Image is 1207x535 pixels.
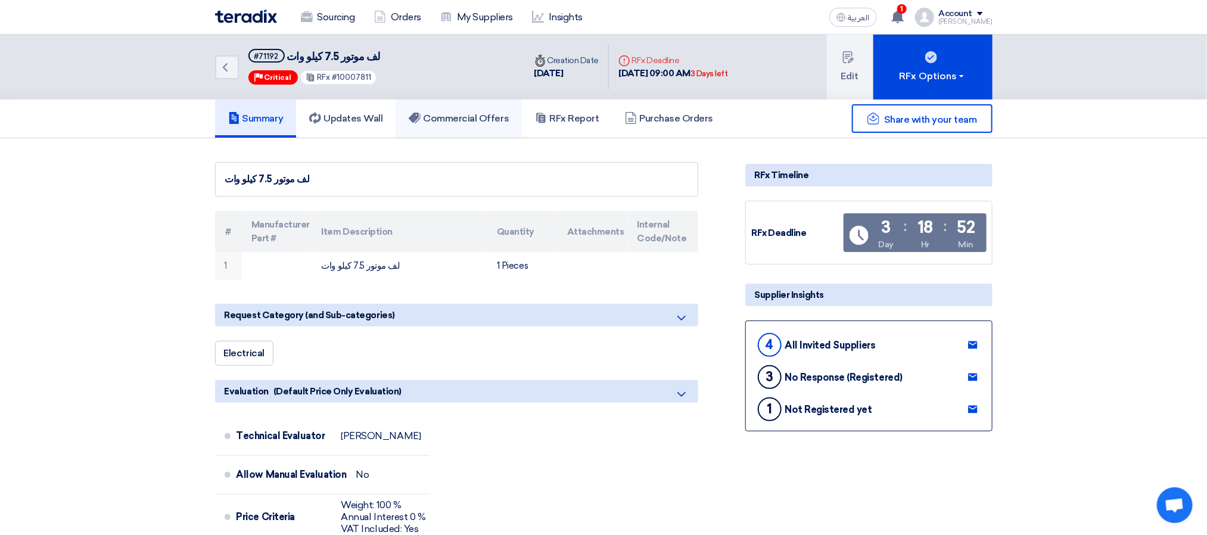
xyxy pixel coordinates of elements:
div: RFx Options [899,69,966,83]
a: My Suppliers [431,4,522,30]
a: Updates Wall [296,99,396,138]
span: لف موتور 7.5 كيلو وات [287,50,380,63]
th: Manufacturer Part # [242,211,312,252]
div: Price Criteria [237,503,332,531]
div: RFx Timeline [745,164,993,186]
a: Purchase Orders [612,99,726,138]
div: 3 [758,365,782,389]
div: Day [878,238,894,251]
div: 3 [881,219,891,236]
span: (Default Price Only Evaluation) [273,385,402,398]
img: profile_test.png [915,8,934,27]
h5: RFx Report [535,113,599,125]
span: Electrical [224,347,265,359]
div: : [904,216,907,237]
div: VAT Included: Yes [341,523,426,535]
a: Summary [215,99,297,138]
div: All Invited Suppliers [785,340,876,351]
div: Min [959,238,974,251]
span: RFx [317,73,330,82]
div: لف موتور 7.5 كيلو وات [225,172,688,186]
h5: Summary [228,113,284,125]
button: Edit [827,35,873,99]
span: Critical [265,73,292,82]
div: Supplier Insights [745,284,993,306]
td: لف موتور 7.5 كيلو وات [312,252,487,280]
h5: لف موتور 7.5 كيلو وات [248,49,380,64]
div: : [944,216,947,237]
th: Item Description [312,211,487,252]
div: 52 [957,219,975,236]
div: 1 [758,397,782,421]
a: Sourcing [291,4,365,30]
div: Creation Date [534,54,599,67]
td: 1 Pieces [487,252,558,280]
img: Teradix logo [215,10,277,23]
span: 1 [897,4,907,14]
div: [DATE] [534,67,599,80]
h5: Purchase Orders [625,113,713,125]
div: 4 [758,333,782,357]
th: Internal Code/Note [628,211,698,252]
a: RFx Report [522,99,612,138]
div: Account [939,9,973,19]
span: Share with your team [884,114,976,125]
span: Request Category (and Sub-categories) [225,309,395,322]
div: Annual Interest 0 % [341,511,426,523]
div: [DATE] 09:00 AM [618,67,728,80]
th: Attachments [558,211,628,252]
div: Hr [921,238,929,251]
div: No Response (Registered) [785,372,903,383]
div: #71192 [254,52,279,60]
span: Evaluation [225,385,269,398]
th: # [215,211,242,252]
h5: Updates Wall [309,113,382,125]
a: Orders [365,4,431,30]
td: 1 [215,252,242,280]
th: Quantity [487,211,558,252]
div: RFx Deadline [752,226,841,240]
div: [PERSON_NAME] [341,430,421,442]
a: Insights [522,4,592,30]
div: RFx Deadline [618,54,728,67]
a: Commercial Offers [396,99,522,138]
div: Technical Evaluator [237,422,332,450]
div: 3 Days left [690,68,728,80]
button: RFx Options [873,35,993,99]
button: العربية [829,8,877,27]
h5: Commercial Offers [409,113,509,125]
div: 18 [917,219,933,236]
span: العربية [848,14,870,22]
span: #10007811 [332,73,371,82]
div: [PERSON_NAME] [939,18,993,25]
div: Allow Manual Evaluation [237,461,347,489]
div: Weight: 100 % [341,499,426,511]
div: Not Registered yet [785,404,872,415]
div: No [356,469,369,481]
a: Open chat [1157,487,1193,523]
